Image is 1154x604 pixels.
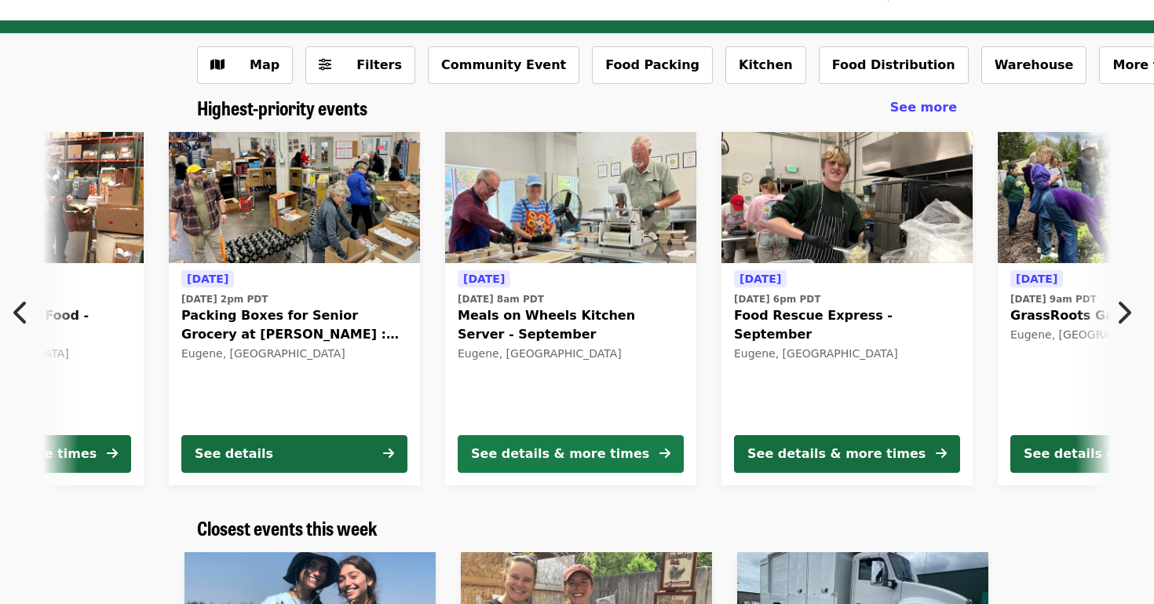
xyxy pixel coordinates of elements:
[725,46,806,84] button: Kitchen
[819,46,969,84] button: Food Distribution
[383,446,394,461] i: arrow-right icon
[181,435,407,473] button: See details
[184,97,970,119] div: Highest-priority events
[197,97,367,119] a: Highest-priority events
[734,435,960,473] button: See details & more times
[721,132,973,264] img: Food Rescue Express - September organized by FOOD For Lane County
[250,57,279,72] span: Map
[445,132,696,485] a: See details for "Meals on Wheels Kitchen Server - September"
[458,347,684,361] div: Eugene, [GEOGRAPHIC_DATA]
[740,273,781,285] span: [DATE]
[13,298,29,328] i: chevron-left icon
[428,46,579,84] button: Community Event
[197,46,293,84] button: Show map view
[181,292,268,306] time: [DATE] 2pm PDT
[981,46,1087,84] button: Warehouse
[181,347,407,361] div: Eugene, [GEOGRAPHIC_DATA]
[936,446,947,461] i: arrow-right icon
[356,57,402,72] span: Filters
[445,132,696,264] img: Meals on Wheels Kitchen Server - September organized by FOOD For Lane County
[169,132,420,264] img: Packing Boxes for Senior Grocery at Bailey Hill : September organized by FOOD For Lane County
[184,517,970,540] div: Closest events this week
[197,517,378,540] a: Closest events this week
[721,132,973,485] a: See details for "Food Rescue Express - September"
[195,445,273,463] div: See details
[471,445,649,463] div: See details & more times
[890,100,957,115] span: See more
[734,292,820,306] time: [DATE] 6pm PDT
[1016,273,1057,285] span: [DATE]
[747,445,926,463] div: See details & more times
[734,347,960,361] div: Eugene, [GEOGRAPHIC_DATA]
[659,446,670,461] i: arrow-right icon
[319,57,331,72] i: sliders-h icon
[197,514,378,541] span: Closest events this week
[734,306,960,344] span: Food Rescue Express - September
[1010,292,1097,306] time: [DATE] 9am PDT
[1116,298,1131,328] i: chevron-right icon
[463,273,505,285] span: [DATE]
[197,93,367,121] span: Highest-priority events
[592,46,713,84] button: Food Packing
[458,292,544,306] time: [DATE] 8am PDT
[181,306,407,344] span: Packing Boxes for Senior Grocery at [PERSON_NAME] : September
[210,57,225,72] i: map icon
[458,435,684,473] button: See details & more times
[305,46,415,84] button: Filters (0 selected)
[107,446,118,461] i: arrow-right icon
[169,132,420,485] a: See details for "Packing Boxes for Senior Grocery at Bailey Hill : September"
[890,98,957,117] a: See more
[1102,291,1154,335] button: Next item
[458,306,684,344] span: Meals on Wheels Kitchen Server - September
[187,273,228,285] span: [DATE]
